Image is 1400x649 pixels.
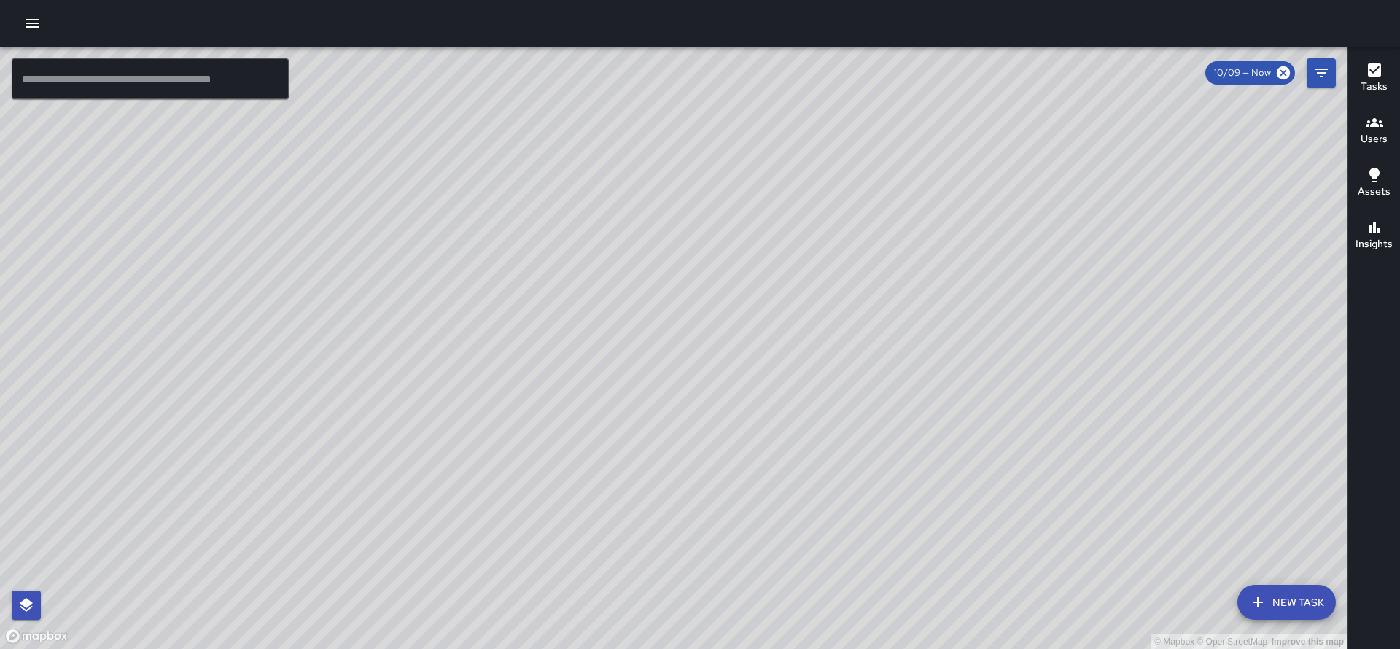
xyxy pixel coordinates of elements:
button: Insights [1348,210,1400,263]
span: 10/09 — Now [1205,66,1280,80]
h6: Users [1361,131,1388,147]
h6: Assets [1358,184,1391,200]
button: Assets [1348,158,1400,210]
button: New Task [1237,585,1336,620]
div: 10/09 — Now [1205,61,1295,85]
button: Filters [1307,58,1336,88]
h6: Insights [1356,236,1393,252]
h6: Tasks [1361,79,1388,95]
button: Tasks [1348,53,1400,105]
button: Users [1348,105,1400,158]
